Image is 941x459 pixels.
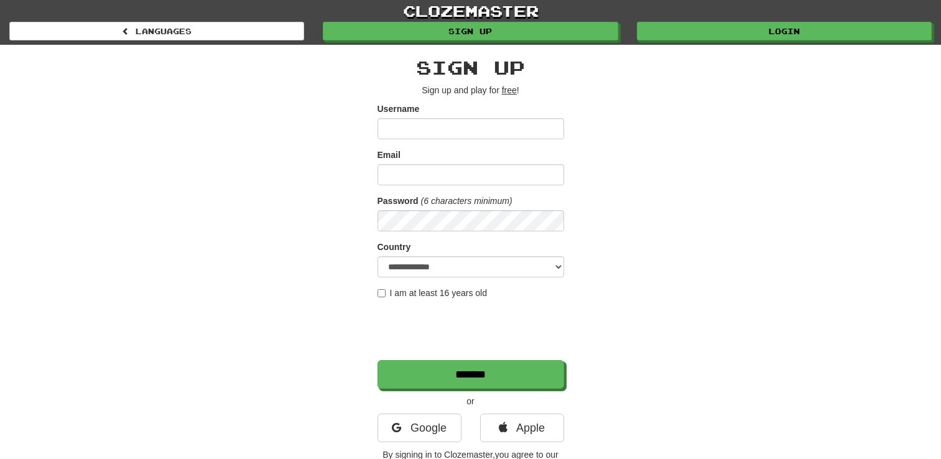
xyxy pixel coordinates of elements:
[502,85,517,95] u: free
[378,305,567,354] iframe: reCAPTCHA
[323,22,618,40] a: Sign up
[637,22,932,40] a: Login
[378,195,419,207] label: Password
[378,414,461,442] a: Google
[378,57,564,78] h2: Sign up
[480,414,564,442] a: Apple
[378,149,401,161] label: Email
[378,103,420,115] label: Username
[378,395,564,407] p: or
[421,196,512,206] em: ( 6 characters minimum )
[378,84,564,96] p: Sign up and play for !
[378,287,487,299] label: I am at least 16 years old
[378,241,411,253] label: Country
[9,22,304,40] a: Languages
[378,289,386,297] input: I am at least 16 years old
